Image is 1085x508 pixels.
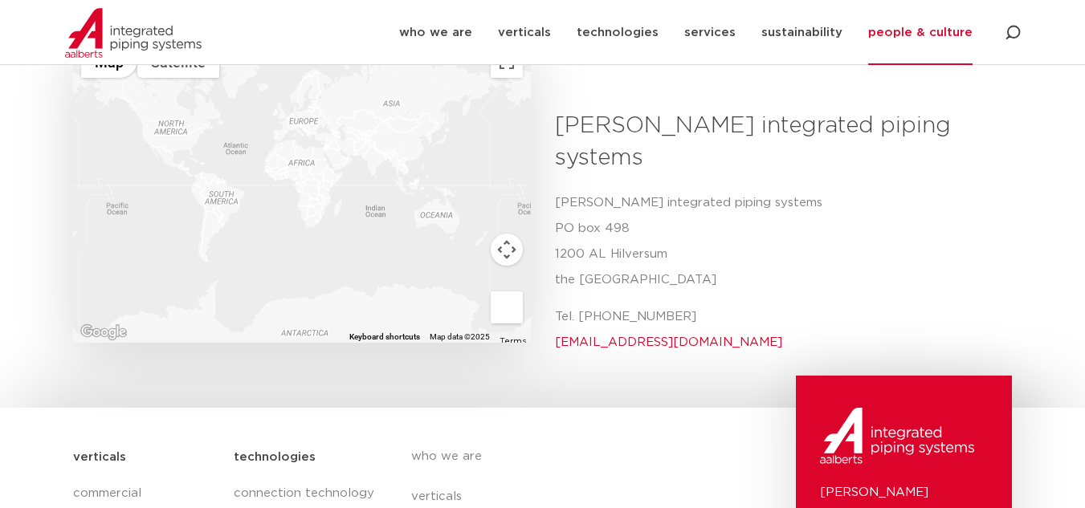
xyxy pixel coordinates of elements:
button: Drag Pegman onto the map to open Street View [491,291,523,323]
p: [PERSON_NAME] integrated piping systems PO box 498 1200 AL Hilversum the [GEOGRAPHIC_DATA] [555,190,1001,293]
a: who we are [411,437,705,477]
h3: [PERSON_NAME] integrated piping systems [555,110,1001,174]
p: Tel. [PHONE_NUMBER] [555,304,1001,356]
button: Keyboard shortcuts [349,331,420,343]
a: [EMAIL_ADDRESS][DOMAIN_NAME] [555,336,782,348]
h5: technologies [234,445,316,470]
img: Google [77,322,130,343]
span: Map data ©2025 [430,332,490,341]
a: Terms (opens in new tab) [500,337,526,345]
a: Open this area in Google Maps (opens a new window) [77,322,130,343]
h5: verticals [73,445,126,470]
button: Map camera controls [491,234,523,266]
